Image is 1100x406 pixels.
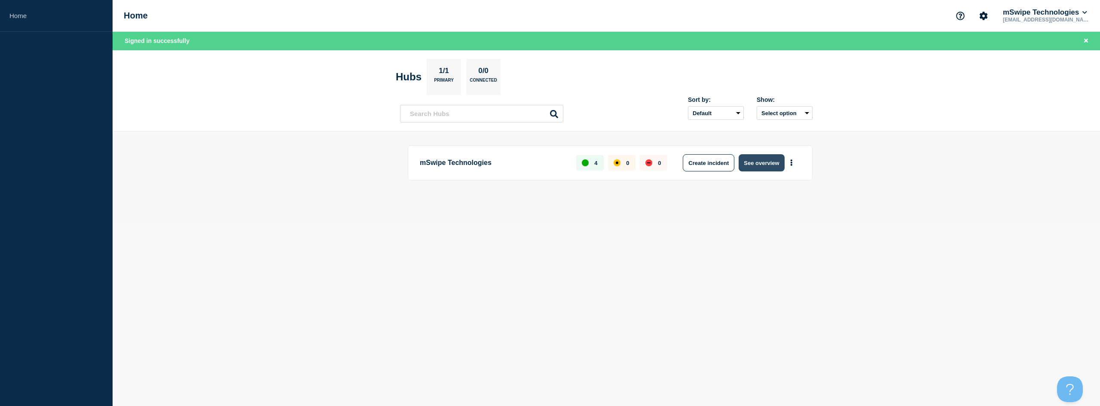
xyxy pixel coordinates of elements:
div: down [645,159,652,166]
div: affected [614,159,620,166]
p: Connected [470,78,497,87]
input: Search Hubs [400,105,563,122]
p: 4 [594,160,597,166]
span: Signed in successfully [125,37,189,44]
h1: Home [124,11,148,21]
p: Primary [434,78,454,87]
h2: Hubs [396,71,422,83]
p: 0 [626,160,629,166]
p: mSwipe Technologies [420,154,566,171]
button: Select option [757,106,813,120]
p: 0 [658,160,661,166]
select: Sort by [688,106,744,120]
p: 0/0 [475,67,492,78]
button: Close banner [1081,36,1091,46]
button: See overview [739,154,784,171]
button: Support [951,7,969,25]
iframe: Help Scout Beacon - Open [1057,376,1083,402]
p: 1/1 [436,67,452,78]
div: Show: [757,96,813,103]
button: Account settings [975,7,993,25]
p: [EMAIL_ADDRESS][DOMAIN_NAME] [1001,17,1091,23]
button: mSwipe Technologies [1001,8,1089,17]
div: Sort by: [688,96,744,103]
button: More actions [786,155,797,171]
div: up [582,159,589,166]
button: Create incident [683,154,734,171]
